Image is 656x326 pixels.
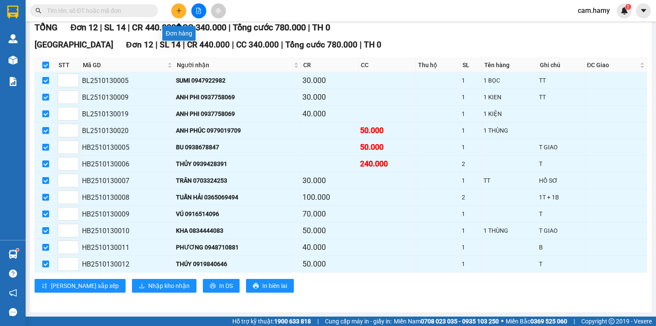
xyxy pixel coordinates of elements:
span: | [317,317,319,326]
div: 1 KIỆN [483,109,536,119]
img: icon-new-feature [621,7,628,15]
span: aim [215,8,221,14]
button: printerIn biên lai [246,279,294,293]
div: 1 [462,142,480,152]
div: Đơn hàng [162,26,196,41]
span: In biên lai [262,281,287,290]
div: T GIAO [539,226,583,235]
span: Cung cấp máy in - giấy in: [325,317,392,326]
strong: 1900 633 818 [274,318,311,325]
div: 70.000 [302,208,357,220]
span: | [228,22,231,33]
span: CR 440.000 [132,22,176,33]
div: ANH PHI 0937758069 [176,109,299,119]
div: BU 0938678847 [176,142,299,152]
span: plus [176,8,182,14]
div: HB2510130010 [82,225,173,236]
div: HB2510130006 [82,159,173,169]
div: PHƯƠNG 0948710881 [176,243,299,252]
div: T GIAO [539,142,583,152]
div: 2 [462,159,480,169]
td: BL2510130005 [81,72,175,89]
span: Hỗ trợ kỹ thuật: [232,317,311,326]
span: | [281,40,283,50]
button: plus [171,3,186,18]
span: SL 14 [160,40,181,50]
div: HB2510130011 [82,242,173,253]
td: HB2510130008 [81,189,175,206]
div: BL2510130020 [82,125,173,136]
td: HB2510130011 [81,239,175,256]
td: HB2510130010 [81,222,175,239]
div: 1 BỌC [483,76,536,85]
span: file-add [196,8,202,14]
span: ĐC Giao [587,60,638,70]
div: 2 [462,193,480,202]
th: SL [460,58,482,72]
span: TH 0 [364,40,381,50]
div: 1 [462,226,480,235]
span: copyright [609,318,615,324]
div: 1 [462,209,480,219]
span: Tổng cước 780.000 [285,40,357,50]
span: SL 14 [104,22,126,33]
strong: 0708 023 035 - 0935 103 250 [421,318,499,325]
span: 1 [627,4,630,10]
span: Nhập kho nhận [148,281,190,290]
span: sort-ascending [41,283,47,290]
span: Miền Bắc [506,317,567,326]
div: ANH PHI 0937758069 [176,92,299,102]
div: KHA 0834444083 [176,226,299,235]
button: aim [211,3,226,18]
sup: 1 [16,249,19,251]
sup: 1 [625,4,631,10]
div: BL2510130009 [82,92,173,103]
div: 50.000 [302,225,357,237]
div: 50.000 [302,258,357,270]
span: notification [9,289,17,297]
span: Đơn 12 [126,40,153,50]
td: BL2510130009 [81,89,175,106]
span: | [574,317,575,326]
th: CC [359,58,416,72]
img: warehouse-icon [9,250,18,259]
div: THÚY 0919840646 [176,259,299,269]
span: | [360,40,362,50]
button: file-add [191,3,206,18]
span: CC 340.000 [182,22,226,33]
td: BL2510130019 [81,106,175,122]
td: HB2510130005 [81,139,175,156]
span: question-circle [9,270,17,278]
span: TH 0 [312,22,330,33]
span: CR 440.000 [187,40,230,50]
div: HB2510130012 [82,259,173,270]
div: THỦY 0939428391 [176,159,299,169]
td: HB2510130007 [81,172,175,189]
div: HB2510130005 [82,142,173,153]
div: HB2510130008 [82,192,173,203]
div: HỒ SƠ [539,176,583,185]
div: 1 [462,109,480,119]
td: BL2510130020 [81,122,175,139]
div: 30.000 [302,91,357,103]
img: warehouse-icon [9,56,18,65]
div: 1 [462,176,480,185]
img: solution-icon [9,77,18,86]
div: 50.000 [360,141,414,153]
div: BL2510130019 [82,109,173,119]
img: logo-vxr [7,6,18,18]
div: 50.000 [360,124,414,136]
div: SUMI 0947922982 [176,76,299,85]
span: printer [253,283,259,290]
span: ⚪️ [501,320,504,323]
div: VÚ 0916514096 [176,209,299,219]
span: | [100,22,102,33]
button: caret-down [636,3,651,18]
div: 30.000 [302,175,357,187]
div: BL2510130005 [82,75,173,86]
button: sort-ascending[PERSON_NAME] sắp xếp [35,279,126,293]
span: | [308,22,310,33]
div: 1 [462,126,480,135]
div: B [539,243,583,252]
div: 1 [462,243,480,252]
